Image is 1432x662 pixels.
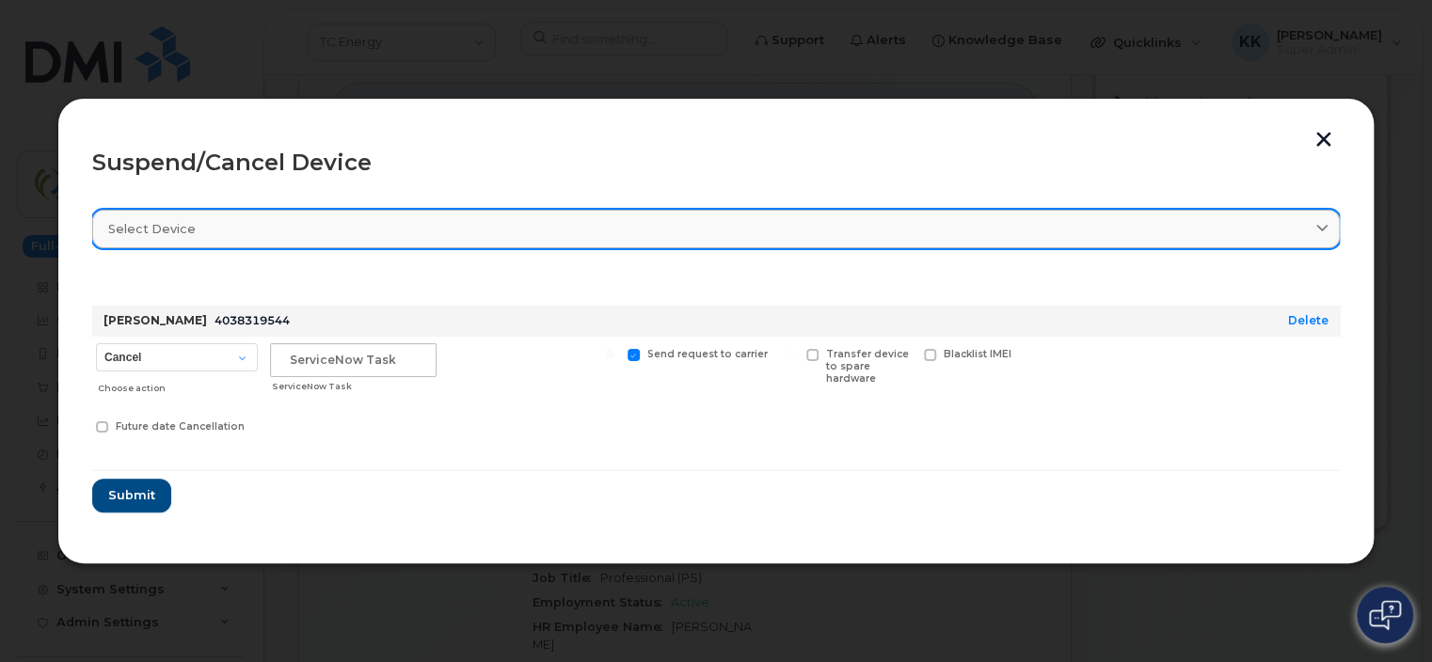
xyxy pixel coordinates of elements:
[944,348,1011,360] span: Blacklist IMEI
[1369,600,1401,630] img: Open chat
[215,313,290,327] span: 4038319544
[92,151,1340,174] div: Suspend/Cancel Device
[826,348,909,385] span: Transfer device to spare hardware
[901,349,911,358] input: Blacklist IMEI
[270,343,437,377] input: ServiceNow Task
[1288,313,1329,327] a: Delete
[272,379,437,394] div: ServiceNow Task
[605,349,614,358] input: Send request to carrier
[784,349,793,358] input: Transfer device to spare hardware
[647,348,768,360] span: Send request to carrier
